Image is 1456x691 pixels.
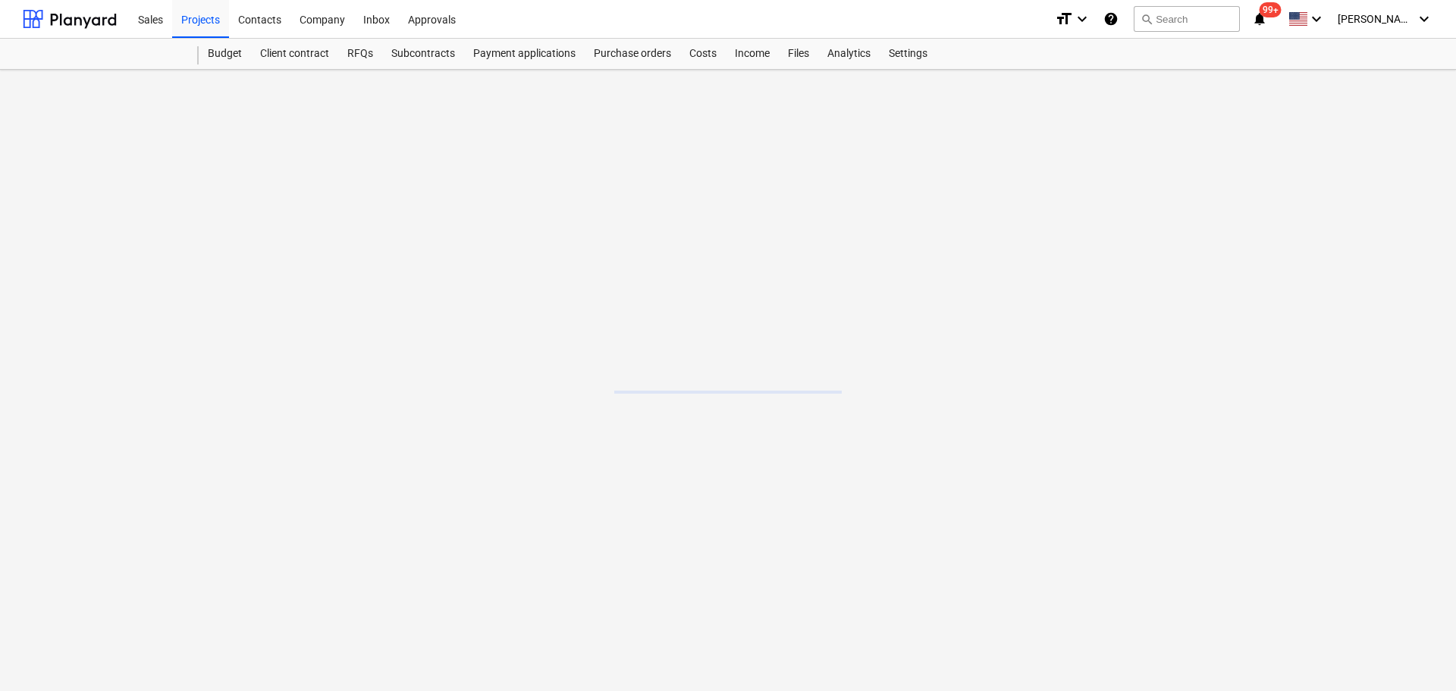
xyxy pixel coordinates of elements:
[464,39,585,69] a: Payment applications
[1415,10,1433,28] i: keyboard_arrow_down
[779,39,818,69] a: Files
[1307,10,1326,28] i: keyboard_arrow_down
[1252,10,1267,28] i: notifications
[1141,13,1153,25] span: search
[585,39,680,69] a: Purchase orders
[338,39,382,69] a: RFQs
[1338,13,1414,25] span: [PERSON_NAME]
[1073,10,1091,28] i: keyboard_arrow_down
[726,39,779,69] a: Income
[382,39,464,69] a: Subcontracts
[1055,10,1073,28] i: format_size
[251,39,338,69] a: Client contract
[880,39,937,69] a: Settings
[818,39,880,69] a: Analytics
[199,39,251,69] a: Budget
[1103,10,1119,28] i: Knowledge base
[1260,2,1282,17] span: 99+
[680,39,726,69] a: Costs
[1134,6,1240,32] button: Search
